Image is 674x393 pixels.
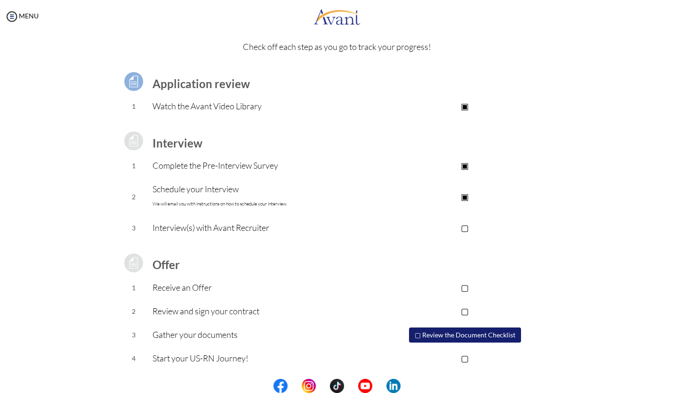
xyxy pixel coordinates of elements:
b: Application review [152,77,250,90]
img: in.png [302,379,316,393]
img: blank.png [316,379,330,393]
img: fb.png [273,379,288,393]
td: 3 [115,216,153,240]
img: tt.png [330,379,344,393]
p: ▣ [370,190,559,203]
img: li.png [386,379,401,393]
font: We will email you with instructions on how to schedule your interview. [152,201,287,207]
p: ▣ [370,99,559,113]
p: ▢ [370,281,559,294]
p: Schedule your Interview [152,182,370,211]
p: ▢ [370,352,559,365]
img: icon-test-grey.png [122,129,145,153]
b: Offer [152,258,180,271]
p: Interview(s) with Avant Recruiter [152,221,370,234]
p: Complete the Pre-Interview Survey [152,159,370,172]
td: 4 [115,347,153,370]
b: Interview [152,136,202,150]
img: icon-test-grey.png [122,251,145,275]
h1: Process Overview [9,16,665,35]
p: ▢ [370,221,559,234]
p: ▢ [370,304,559,318]
td: 1 [115,95,153,118]
p: ▣ [370,159,559,172]
a: MENU [5,12,39,20]
p: Watch the Avant Video Library [152,99,370,113]
td: 2 [115,300,153,323]
p: Receive an Offer [152,281,370,294]
td: 1 [115,154,153,178]
img: yt.png [358,379,372,393]
p: Review and sign your contract [152,304,370,318]
img: icon-test.png [122,70,145,93]
img: blank.png [344,379,358,393]
p: Check off each step as you go to track your progress! [9,40,665,53]
td: 3 [115,323,153,347]
td: 2 [115,178,153,216]
img: blank.png [288,379,302,393]
p: Gather your documents [152,328,370,341]
img: icon-menu.png [5,9,19,24]
button: ▢ Review the Document Checklist [409,327,521,343]
p: Start your US-RN Journey! [152,352,370,365]
td: 1 [115,276,153,300]
img: blank.png [372,379,386,393]
img: logo.png [313,2,361,31]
